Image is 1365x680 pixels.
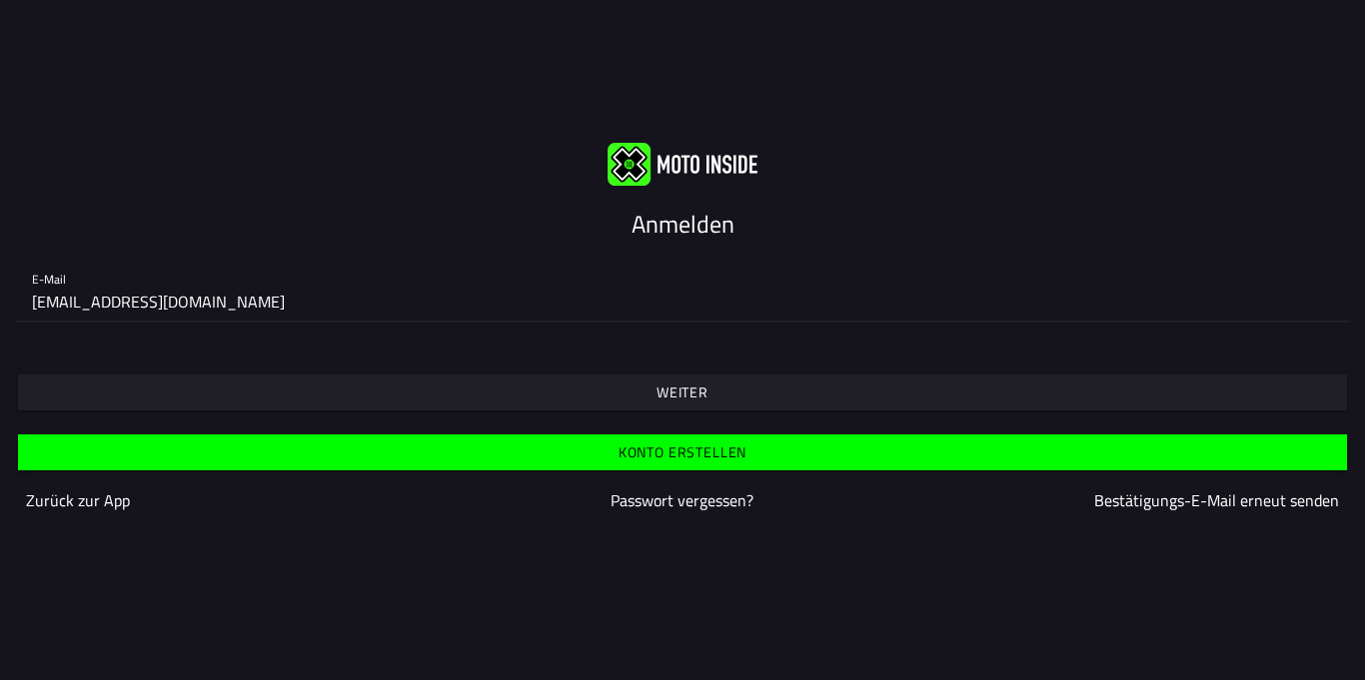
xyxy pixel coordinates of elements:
a: Zurück zur App [26,488,130,512]
ion-text: Anmelden [632,206,734,242]
input: E-Mail [32,282,1333,322]
ion-button: Konto erstellen [18,434,1347,470]
ion-text: Weiter [657,385,708,399]
a: Bestätigungs-E-Mail erneut senden [1094,488,1339,512]
a: Passwort vergessen? [611,488,753,512]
